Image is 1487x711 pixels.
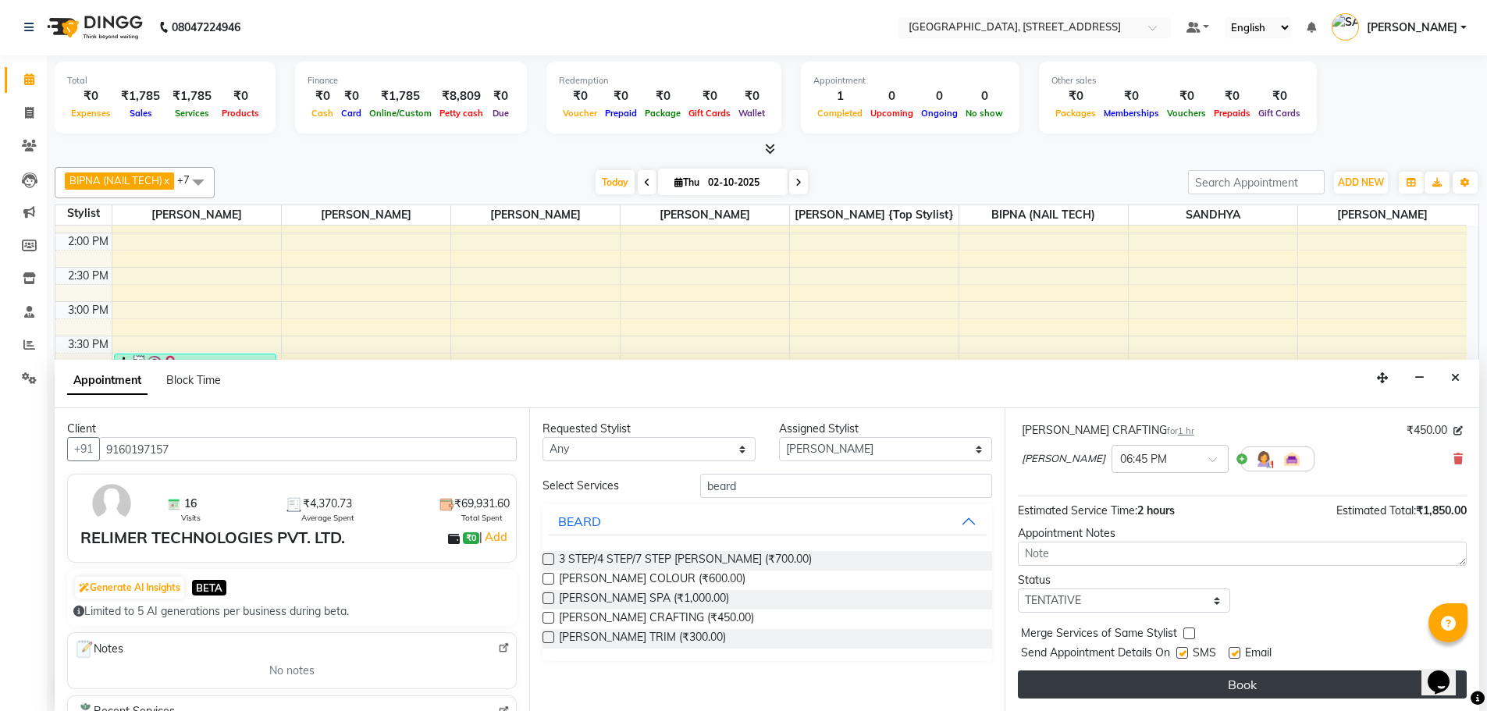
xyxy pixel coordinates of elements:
span: No notes [269,663,315,679]
div: ₹1,785 [115,87,166,105]
span: Sales [126,108,156,119]
span: [PERSON_NAME] {Top stylist} [790,205,959,225]
span: Average Spent [301,512,354,524]
div: Status [1018,572,1231,588]
div: Assigned Stylist [779,421,992,437]
div: 2:00 PM [65,233,112,250]
div: Appointment Notes [1018,525,1467,542]
b: 08047224946 [172,5,240,49]
div: ₹0 [67,87,115,105]
div: 1 [813,87,866,105]
button: Close [1444,366,1467,390]
div: ₹8,809 [436,87,487,105]
div: ₹1,785 [365,87,436,105]
span: ₹4,370.73 [303,496,352,512]
span: Estimated Total: [1336,503,1416,517]
span: [PERSON_NAME] TRIM (₹300.00) [559,629,726,649]
div: Finance [308,74,514,87]
span: Prepaids [1210,108,1254,119]
div: ₹0 [1163,87,1210,105]
span: Packages [1051,108,1100,119]
span: +7 [177,173,201,186]
div: Total [67,74,263,87]
span: [PERSON_NAME] [1298,205,1467,225]
div: ₹0 [735,87,769,105]
input: Search by Name/Mobile/Email/Code [99,437,517,461]
div: ₹0 [601,87,641,105]
span: Today [596,170,635,194]
span: Due [489,108,513,119]
span: ₹450.00 [1407,422,1447,439]
span: Gift Cards [1254,108,1304,119]
span: Voucher [559,108,601,119]
div: Redemption [559,74,769,87]
span: ₹0 [463,532,479,545]
span: Send Appointment Details On [1021,645,1170,664]
div: Select Services [531,478,688,494]
div: ₹0 [641,87,685,105]
button: +91 [67,437,100,461]
span: [PERSON_NAME] [451,205,620,225]
div: Karuna ., TK01, 03:45 PM-05:45 PM, MENS HAIRCUT CR. STYLIST,[PERSON_NAME] TRIM [115,354,276,489]
div: BEARD [558,512,601,531]
input: Search Appointment [1188,170,1325,194]
span: Prepaid [601,108,641,119]
div: ₹0 [337,87,365,105]
span: [PERSON_NAME] [1022,451,1105,467]
img: logo [40,5,147,49]
a: x [162,174,169,187]
div: Limited to 5 AI generations per business during beta. [73,603,510,620]
span: Card [337,108,365,119]
button: Book [1018,670,1467,699]
i: Edit price [1453,426,1463,435]
span: SANDHYA [1129,205,1297,225]
span: Notes [74,639,123,659]
div: Appointment [813,74,1007,87]
div: Stylist [55,205,112,222]
span: BETA [192,580,226,595]
span: [PERSON_NAME] SPA (₹1,000.00) [559,590,729,610]
span: Gift Cards [685,108,735,119]
span: Email [1245,645,1272,664]
span: Visits [181,512,201,524]
span: Petty cash [436,108,487,119]
span: [PERSON_NAME] CRAFTING (₹450.00) [559,610,754,629]
iframe: chat widget [1421,649,1471,695]
div: ₹0 [1100,87,1163,105]
div: ₹1,785 [166,87,218,105]
div: ₹0 [487,87,514,105]
span: [PERSON_NAME] [1367,20,1457,36]
div: ₹0 [1051,87,1100,105]
span: No show [962,108,1007,119]
div: ₹0 [1210,87,1254,105]
input: 2025-10-02 [703,171,781,194]
span: [PERSON_NAME] [282,205,450,225]
div: 0 [917,87,962,105]
span: Total Spent [461,512,503,524]
span: [PERSON_NAME] [112,205,281,225]
div: RELIMER TECHNOLOGIES PVT. LTD. [80,526,345,549]
span: 3 STEP/4 STEP/7 STEP [PERSON_NAME] (₹700.00) [559,551,812,571]
span: Wallet [735,108,769,119]
span: Thu [671,176,703,188]
div: 0 [962,87,1007,105]
span: Appointment [67,367,148,395]
div: ₹0 [308,87,337,105]
span: BIPNA (NAIL TECH) [69,174,162,187]
span: Upcoming [866,108,917,119]
div: ₹0 [559,87,601,105]
span: Vouchers [1163,108,1210,119]
div: ₹0 [1254,87,1304,105]
span: 2 hours [1137,503,1175,517]
img: SANJU CHHETRI [1332,13,1359,41]
a: Add [482,528,510,546]
span: | [479,528,510,546]
span: Memberships [1100,108,1163,119]
span: Package [641,108,685,119]
span: Online/Custom [365,108,436,119]
span: Services [171,108,213,119]
div: 3:00 PM [65,302,112,318]
img: Interior.png [1282,450,1301,468]
button: BEARD [549,507,985,535]
button: Generate AI Insights [75,577,184,599]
